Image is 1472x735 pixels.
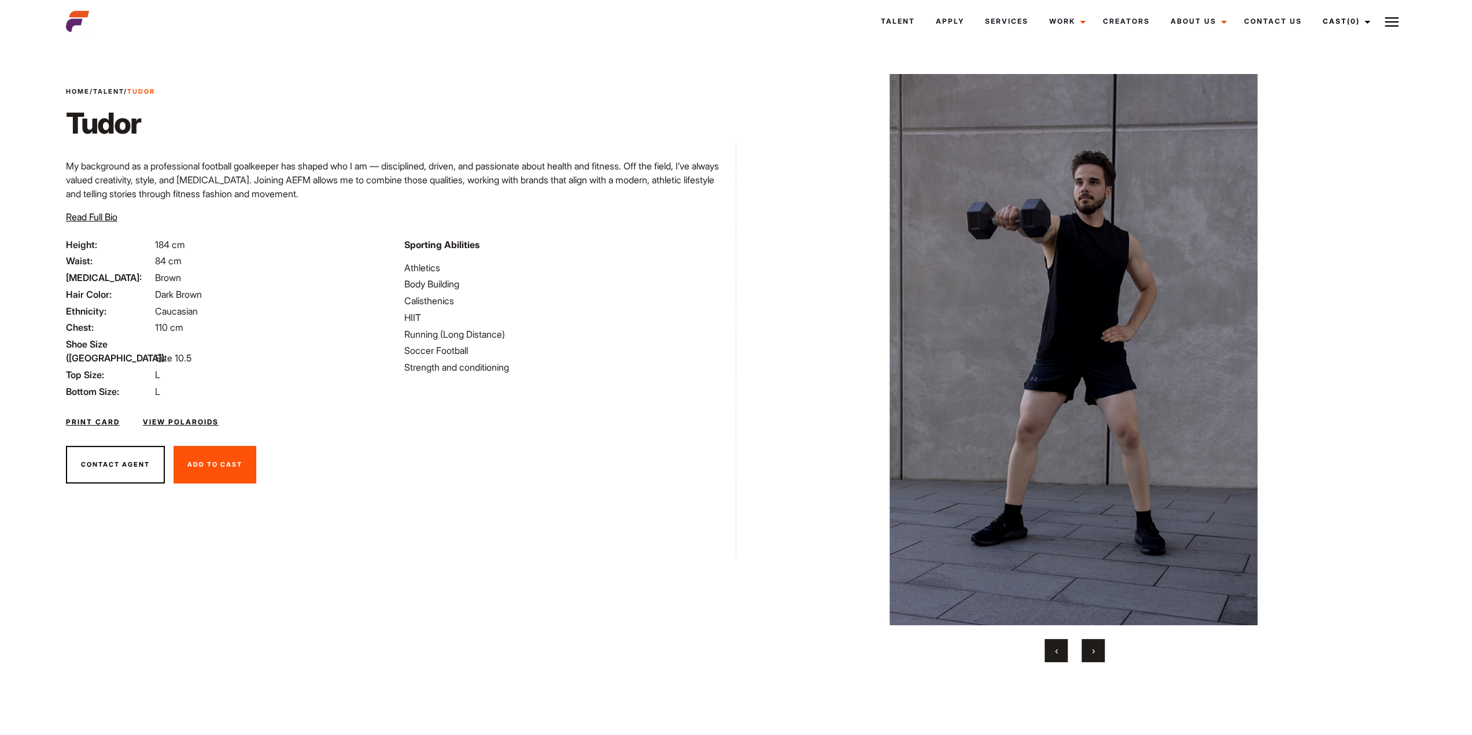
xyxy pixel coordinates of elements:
[1160,6,1234,37] a: About Us
[1091,645,1094,656] span: Next
[155,239,185,250] span: 184 cm
[404,277,729,291] li: Body Building
[155,322,183,333] span: 110 cm
[404,360,729,374] li: Strength and conditioning
[1039,6,1093,37] a: Work
[66,320,153,334] span: Chest:
[66,87,90,95] a: Home
[66,87,155,97] span: / /
[174,446,256,484] button: Add To Cast
[925,6,975,37] a: Apply
[155,352,191,364] span: Size 10.5
[127,87,155,95] strong: Tudor
[66,238,153,252] span: Height:
[66,106,155,141] h1: Tudor
[66,210,117,224] button: Read Full Bio
[143,417,219,427] a: View Polaroids
[155,369,160,381] span: L
[1312,6,1377,37] a: Cast(0)
[975,6,1039,37] a: Services
[155,386,160,397] span: L
[66,211,117,223] span: Read Full Bio
[155,289,202,300] span: Dark Brown
[1093,6,1160,37] a: Creators
[93,87,124,95] a: Talent
[870,6,925,37] a: Talent
[155,272,181,283] span: Brown
[66,10,89,33] img: cropped-aefm-brand-fav-22-square.png
[187,460,242,468] span: Add To Cast
[1054,645,1057,656] span: Previous
[404,311,729,324] li: HIIT
[1385,15,1399,29] img: Burger icon
[66,159,729,201] p: My background as a professional football goalkeeper has shaped who I am — disciplined, driven, an...
[66,254,153,268] span: Waist:
[155,255,182,267] span: 84 cm
[404,239,479,250] strong: Sporting Abilities
[404,261,729,275] li: Athletics
[404,327,729,341] li: Running (Long Distance)
[66,446,165,484] button: Contact Agent
[404,294,729,308] li: Calisthenics
[155,305,198,317] span: Caucasian
[1234,6,1312,37] a: Contact Us
[66,337,153,365] span: Shoe Size ([GEOGRAPHIC_DATA]):
[66,287,153,301] span: Hair Color:
[1347,17,1360,25] span: (0)
[66,368,153,382] span: Top Size:
[404,344,729,357] li: Soccer Football
[66,304,153,318] span: Ethnicity:
[66,417,120,427] a: Print Card
[66,271,153,285] span: [MEDICAL_DATA]:
[66,385,153,398] span: Bottom Size:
